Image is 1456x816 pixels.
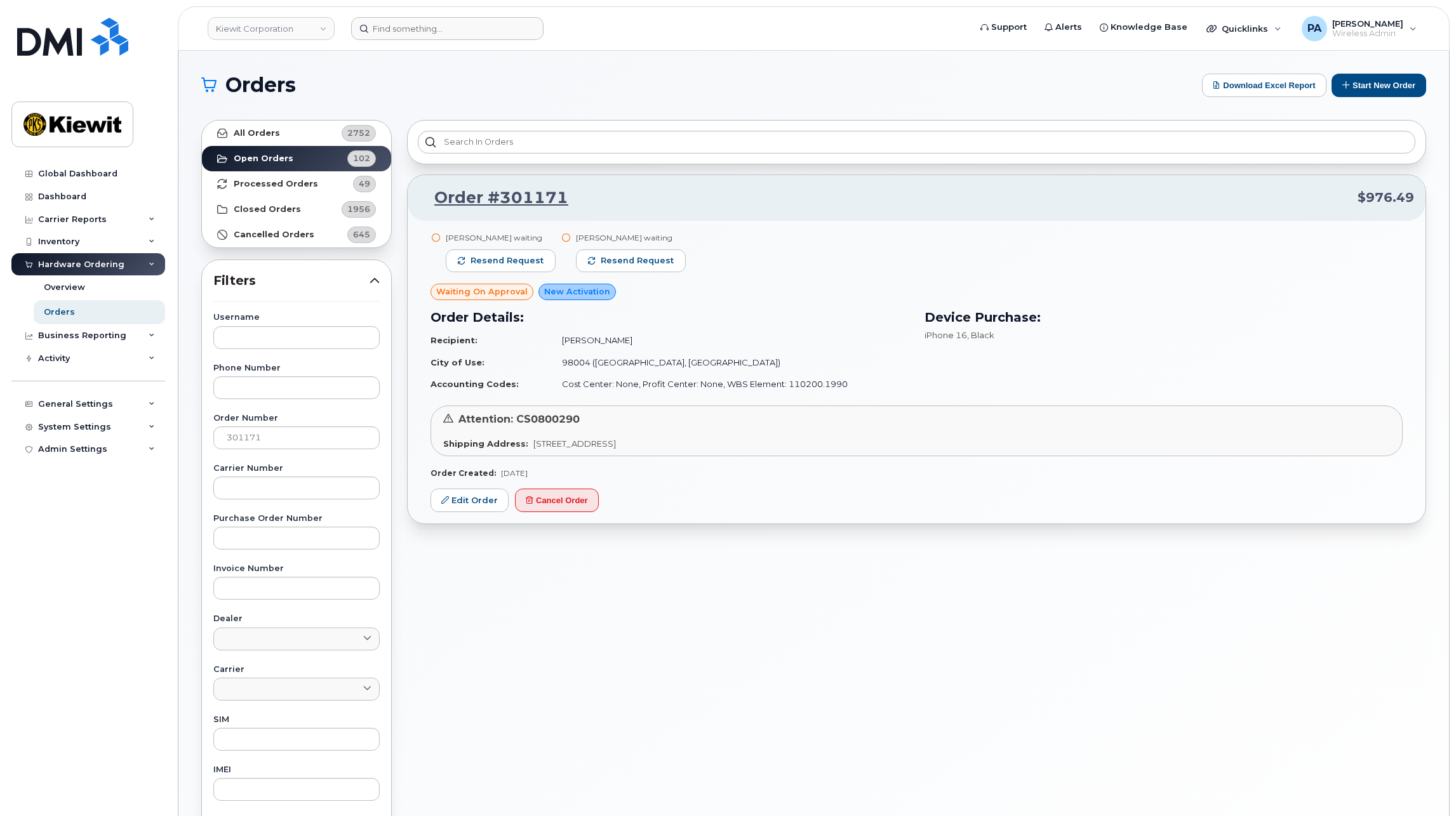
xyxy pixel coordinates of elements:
button: Resend request [576,249,686,272]
label: SIM [213,716,380,724]
label: Order Number [213,414,380,423]
span: 645 [353,228,370,240]
label: Purchase Order Number [213,515,380,523]
span: [STREET_ADDRESS] [533,438,616,449]
h3: Order Details: [431,308,909,327]
span: 1956 [347,203,370,215]
a: Closed Orders1956 [202,197,391,222]
label: Carrier Number [213,464,380,473]
label: Carrier [213,666,380,674]
a: Edit Order [431,489,509,512]
button: Download Excel Report [1202,74,1326,97]
span: Resend request [471,255,544,267]
a: Order #301171 [419,187,568,209]
span: Resend request [601,255,674,267]
h3: Device Purchase: [925,308,1403,327]
span: Attention: CS0800290 [458,413,580,425]
td: [PERSON_NAME] [551,329,909,352]
span: 2752 [347,127,370,139]
div: [PERSON_NAME] waiting [446,232,556,243]
label: Dealer [213,615,380,623]
label: IMEI [213,766,380,774]
a: Open Orders102 [202,146,391,171]
a: All Orders2752 [202,121,391,146]
iframe: Messenger Launcher [1401,761,1446,806]
td: Cost Center: None, Profit Center: None, WBS Element: 110200.1990 [551,373,909,395]
strong: Processed Orders [234,179,318,189]
strong: Cancelled Orders [234,230,314,240]
span: $976.49 [1358,188,1414,207]
button: Start New Order [1332,74,1426,97]
div: [PERSON_NAME] waiting [576,232,686,243]
span: , Black [967,330,994,340]
strong: Recipient: [431,335,478,345]
strong: City of Use: [431,357,484,367]
span: iPhone 16 [925,330,967,340]
button: Cancel Order [515,489,599,512]
strong: All Orders [234,128,280,138]
strong: Open Orders [234,154,293,164]
button: Resend request [446,249,556,272]
strong: Closed Orders [234,204,301,214]
span: [DATE] [501,468,528,478]
a: Cancelled Orders645 [202,222,391,247]
span: Waiting On Approval [436,286,528,298]
strong: Accounting Codes: [431,379,519,389]
td: 98004 ([GEOGRAPHIC_DATA], [GEOGRAPHIC_DATA]) [551,352,909,374]
span: New Activation [544,286,610,298]
strong: Shipping Address: [443,438,528,449]
span: 102 [353,152,370,164]
label: Invoice Number [213,565,380,573]
a: Processed Orders49 [202,171,391,197]
span: 49 [359,178,370,190]
strong: Order Created: [431,468,496,478]
span: Orders [225,76,296,95]
label: Username [213,313,380,322]
label: Phone Number [213,364,380,372]
input: Search in orders [418,131,1415,154]
span: Filters [213,272,370,290]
